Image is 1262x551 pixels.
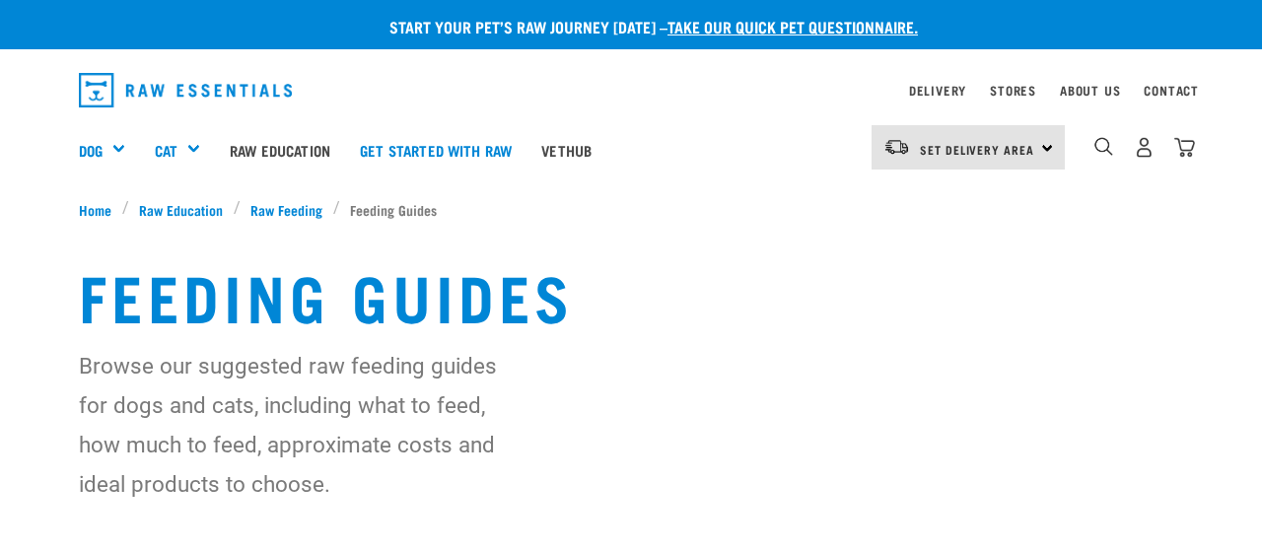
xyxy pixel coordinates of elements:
a: Stores [990,87,1036,94]
a: Delivery [909,87,966,94]
a: Get started with Raw [345,110,526,189]
p: Browse our suggested raw feeding guides for dogs and cats, including what to feed, how much to fe... [79,346,521,504]
a: Vethub [526,110,606,189]
nav: dropdown navigation [63,65,1199,115]
a: Dog [79,139,103,162]
a: Raw Feeding [241,199,333,220]
nav: breadcrumbs [79,199,1183,220]
img: user.png [1134,137,1155,158]
a: Contact [1144,87,1199,94]
span: Raw Education [139,199,223,220]
a: take our quick pet questionnaire. [667,22,918,31]
a: Cat [155,139,177,162]
a: Raw Education [129,199,234,220]
a: Raw Education [215,110,345,189]
img: Raw Essentials Logo [79,73,292,107]
img: home-icon-1@2x.png [1094,137,1113,156]
span: Set Delivery Area [920,146,1034,153]
a: About Us [1060,87,1120,94]
img: home-icon@2x.png [1174,137,1195,158]
span: Raw Feeding [250,199,322,220]
img: van-moving.png [883,138,910,156]
span: Home [79,199,111,220]
h1: Feeding Guides [79,259,1183,330]
a: Home [79,199,122,220]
